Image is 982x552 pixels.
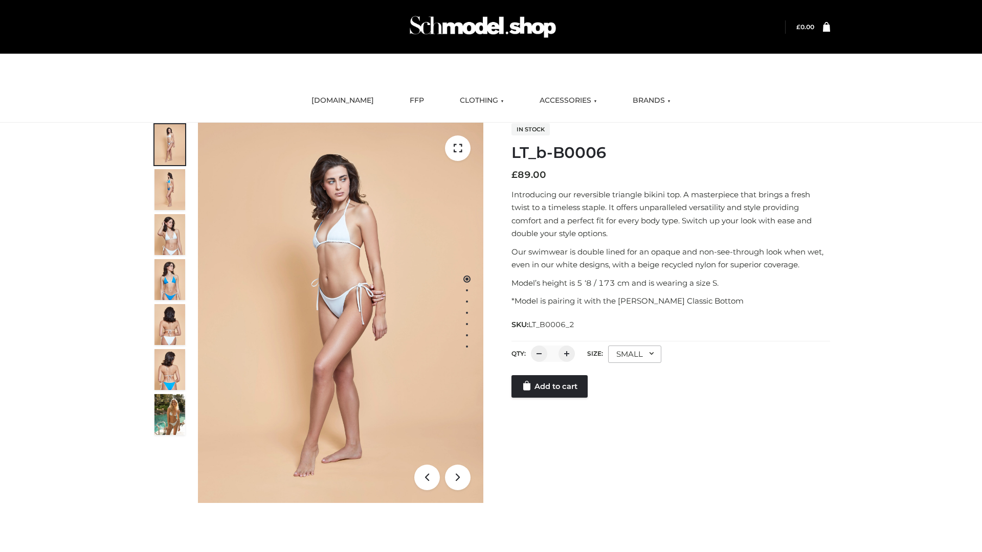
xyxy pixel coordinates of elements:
[796,23,800,31] span: £
[796,23,814,31] a: £0.00
[511,375,588,398] a: Add to cart
[511,123,550,135] span: In stock
[528,320,574,329] span: LT_B0006_2
[154,394,185,435] img: Arieltop_CloudNine_AzureSky2.jpg
[796,23,814,31] bdi: 0.00
[154,169,185,210] img: ArielClassicBikiniTop_CloudNine_AzureSky_OW114ECO_2-scaled.jpg
[511,318,575,331] span: SKU:
[154,214,185,255] img: ArielClassicBikiniTop_CloudNine_AzureSky_OW114ECO_3-scaled.jpg
[511,169,546,180] bdi: 89.00
[452,89,511,112] a: CLOTHING
[587,350,603,357] label: Size:
[511,294,830,308] p: *Model is pairing it with the [PERSON_NAME] Classic Bottom
[511,144,830,162] h1: LT_b-B0006
[154,124,185,165] img: ArielClassicBikiniTop_CloudNine_AzureSky_OW114ECO_1-scaled.jpg
[402,89,432,112] a: FFP
[625,89,678,112] a: BRANDS
[198,123,483,503] img: LT_b-B0006
[532,89,605,112] a: ACCESSORIES
[511,169,518,180] span: £
[154,349,185,390] img: ArielClassicBikiniTop_CloudNine_AzureSky_OW114ECO_8-scaled.jpg
[154,259,185,300] img: ArielClassicBikiniTop_CloudNine_AzureSky_OW114ECO_4-scaled.jpg
[511,188,830,240] p: Introducing our reversible triangle bikini top. A masterpiece that brings a fresh twist to a time...
[406,7,560,47] img: Schmodel Admin 964
[511,245,830,271] p: Our swimwear is double lined for an opaque and non-see-through look when wet, even in our white d...
[608,346,661,363] div: SMALL
[304,89,382,112] a: [DOMAIN_NAME]
[511,277,830,290] p: Model’s height is 5 ‘8 / 173 cm and is wearing a size S.
[511,350,526,357] label: QTY:
[154,304,185,345] img: ArielClassicBikiniTop_CloudNine_AzureSky_OW114ECO_7-scaled.jpg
